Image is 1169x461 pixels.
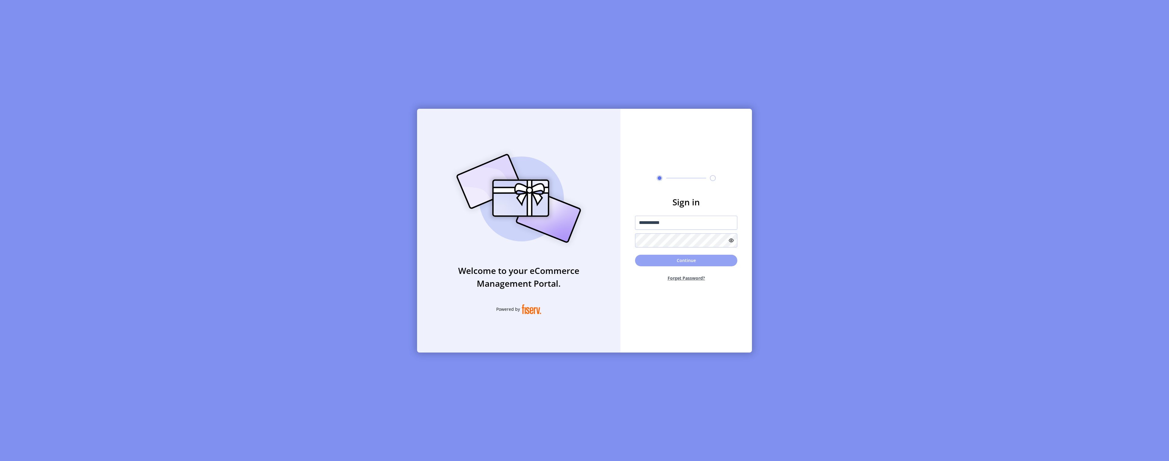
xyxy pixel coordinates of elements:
[496,306,520,312] span: Powered by
[447,147,590,250] img: card_Illustration.svg
[635,270,737,286] button: Forget Password?
[417,264,620,290] h3: Welcome to your eCommerce Management Portal.
[635,196,737,208] h3: Sign in
[635,255,737,266] button: Continue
